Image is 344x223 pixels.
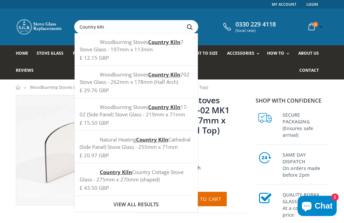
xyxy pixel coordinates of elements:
[80,152,109,159] span: £ 20.97 GBP
[80,38,192,53] div: Woodburning Stoves 7 Stove Glass - 197mm x 113mm
[73,45,102,62] a: Fire Bricks
[37,45,69,62] a: Stove Glass
[188,196,221,202] span: Add to Cart
[16,67,34,73] span: Reviews
[80,168,192,183] div: Country Cottage Stove Glass - 275mm x 270mm (shaped)
[16,45,33,62] a: Home
[299,62,324,79] a: Contact
[227,45,263,62] a: Accessories
[30,84,208,90] span: Woodburning Stoves Country Kiln 17-02 MK1 Stove Glass - 277mm x 187mm (Arched Top)
[298,50,319,56] span: About us
[114,201,159,208] span: View all results
[80,87,109,94] span: £ 29.76 GBP
[298,45,324,62] a: About us
[283,190,328,218] h3: QUALITY ROBAX GLASS At a competitive price
[267,50,284,56] span: How To
[73,50,97,56] span: Fire Bricks
[299,67,319,73] span: Contact
[80,184,109,191] span: £ 43.50 GBP
[227,50,254,56] span: Accessories
[16,95,126,205] img: ArchedTopstoveglass2_517595ed-4ed7-4acd-9e22-4f24d22755a6_800x_crop_center.webp
[182,20,197,33] button: Search
[296,196,339,218] inbox-online-store-chat: Shopify online store chat
[148,39,180,45] strong: Country Kiln
[148,71,180,78] strong: Country Kiln
[75,20,260,33] input: Search your stove brand...
[80,71,192,86] div: Woodburning Stoves 702 Stove Glass - 262mm x 178mm (Half Arch)
[148,104,180,110] strong: Country Kiln
[37,50,63,56] span: Stove Glass
[16,50,28,56] span: Home
[16,62,39,79] a: Reviews
[80,136,192,151] div: Natural Heating Cathedral (Side Panel) Stove Glass - 255mm x 71mm
[80,103,192,118] div: Woodburning Stoves 17-02 (Side Panel) Stove Glass - 219mm x 71mm
[283,110,328,138] h3: SECURE PACKAGING (Ensures safe arrival)
[80,119,109,126] span: £ 15.50 GBP
[283,150,328,178] h3: SAME DAY DISPATCH On orders made before 2pm
[306,20,324,33] a: 0
[80,54,109,61] span: £ 12.15 GBP
[174,192,227,206] button: Add to Cart
[16,18,63,35] img: Stove Glass Replacement
[16,85,21,90] a: Home
[136,136,168,143] strong: Country Kiln
[267,45,293,62] a: How To
[313,22,318,27] span: 0
[256,97,328,105] p: Shop with confidence
[100,169,132,175] strong: Country Kiln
